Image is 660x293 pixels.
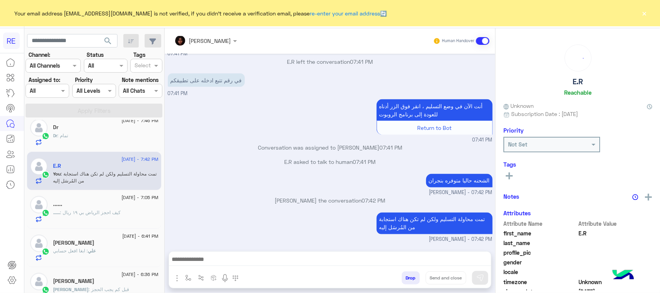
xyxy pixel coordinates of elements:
h6: Attributes [503,210,531,216]
h5: E.R [53,163,61,169]
button: Trigger scenario [195,271,208,284]
span: [DATE] - 7:46 PM [121,117,158,124]
img: make a call [232,275,239,281]
p: 28/8/2025, 7:42 PM [426,174,493,187]
p: 28/8/2025, 7:41 PM [377,99,493,121]
span: 07:41 PM [168,51,188,56]
span: [DATE] - 7:42 PM [121,156,158,163]
span: [PERSON_NAME] [53,286,89,292]
img: defaultAdmin.png [30,158,48,175]
span: profile_pic [503,249,577,257]
img: notes [632,194,638,200]
a: re-enter your email address [310,10,380,17]
span: قبل كم يجب الحجز [89,286,130,292]
span: Dr [53,133,58,138]
img: send voice note [220,274,230,283]
div: Select [133,61,151,71]
span: 07:41 PM [472,137,493,144]
span: null [579,268,653,276]
span: locale [503,268,577,276]
span: first_name [503,229,577,237]
span: gender [503,258,577,266]
span: كيف احجز الرياض بي ١٩ ريال [60,210,121,215]
span: Unknown [503,102,534,110]
span: E.R [579,229,653,237]
label: Status [87,51,104,59]
span: تمام [58,133,68,138]
button: Drop [402,271,420,284]
span: علي [88,248,96,254]
h5: Dr [53,124,59,131]
button: create order [208,271,220,284]
img: create order [211,275,217,281]
label: Channel: [29,51,50,59]
span: 07:41 PM [350,58,373,65]
button: select flow [182,271,195,284]
span: Unknown [579,278,653,286]
span: null [579,258,653,266]
h6: Reachable [564,89,592,96]
span: Attribute Name [503,220,577,228]
span: Subscription Date : [DATE] [511,110,578,118]
span: 07:42 PM [362,198,385,204]
h5: E.R [573,77,583,86]
p: 28/8/2025, 7:42 PM [377,213,493,234]
div: loading... [567,47,589,69]
span: [DATE] - 6:36 PM [121,271,158,278]
span: تمت محاولة التسليم ولكن لم تكن هناك استجابة من المُرسَل إليه [53,171,157,184]
h6: Tags [503,161,652,168]
span: [PERSON_NAME] - 07:42 PM [429,189,493,197]
span: Attribute Value [579,220,653,228]
span: Return to Bot [417,124,452,131]
h5: علي السهيمي [53,240,95,246]
span: Your email address [EMAIL_ADDRESS][DOMAIN_NAME] is not verified, if you didn't receive a verifica... [15,9,387,17]
button: Send and close [426,271,466,284]
span: ابغا افعل حسابي [53,248,88,254]
img: select flow [185,275,191,281]
img: WhatsApp [42,248,49,256]
span: [PERSON_NAME] - 07:42 PM [429,236,493,244]
img: Trigger scenario [198,275,204,281]
button: × [641,9,648,17]
img: defaultAdmin.png [30,196,48,213]
img: WhatsApp [42,132,49,140]
p: E.R left the conversation [168,58,493,66]
small: Human Handover [442,38,474,44]
label: Assigned to: [29,76,60,84]
img: add [645,194,652,201]
p: Conversation was assigned to [PERSON_NAME] [168,144,493,152]
span: search [103,36,113,46]
span: 07:41 PM [168,90,188,96]
label: Priority [75,76,93,84]
img: WhatsApp [42,209,49,217]
img: defaultAdmin.png [30,235,48,252]
p: E.R asked to talk to human [168,158,493,166]
button: search [99,34,118,51]
label: Tags [133,51,145,59]
span: 07:41 PM [379,145,402,151]
span: ...... [53,210,60,215]
span: [DATE] - 7:05 PM [121,194,158,201]
img: defaultAdmin.png [30,273,48,290]
h6: Priority [503,127,524,134]
p: 28/8/2025, 7:41 PM [168,73,245,87]
label: Note mentions [122,76,159,84]
span: You [53,171,61,177]
h6: Notes [503,193,519,200]
h5: عبدالله [53,278,95,284]
span: [DATE] - 6:41 PM [122,233,158,240]
p: [PERSON_NAME] the conversation [168,197,493,205]
span: 07:41 PM [353,159,376,165]
img: WhatsApp [42,171,49,179]
div: RE [3,32,20,49]
span: last_name [503,239,577,247]
img: hulul-logo.png [610,262,637,289]
h5: ...... [53,201,63,208]
button: Apply Filters [26,104,162,118]
img: defaultAdmin.png [30,119,48,136]
img: send attachment [172,274,182,283]
span: timezone [503,278,577,286]
img: send message [476,274,484,282]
